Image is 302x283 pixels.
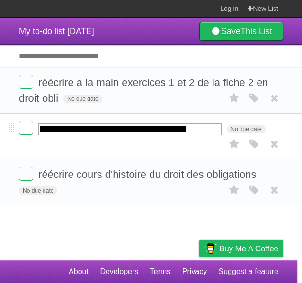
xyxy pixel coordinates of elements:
span: No due date [19,186,57,195]
label: Done [19,167,33,181]
label: Star task [225,90,243,106]
span: My to-do list [DATE] [19,27,94,36]
label: Done [19,121,33,135]
span: Buy me a coffee [219,240,278,257]
img: Buy me a coffee [204,240,217,256]
a: Buy me a coffee [199,240,283,257]
a: Privacy [182,263,207,281]
a: Suggest a feature [219,263,278,281]
a: Developers [100,263,138,281]
span: réécrire a la main exercices 1 et 2 de la fiche 2 en droit obli [19,77,268,104]
a: SaveThis List [199,22,283,41]
a: Terms [150,263,171,281]
label: Star task [225,136,243,152]
span: No due date [63,95,102,103]
span: réécrire cours d'histoire du droit des obligations [38,168,258,180]
label: Star task [225,182,243,198]
b: This List [240,27,272,36]
span: No due date [227,125,265,133]
label: Done [19,75,33,89]
a: About [69,263,89,281]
